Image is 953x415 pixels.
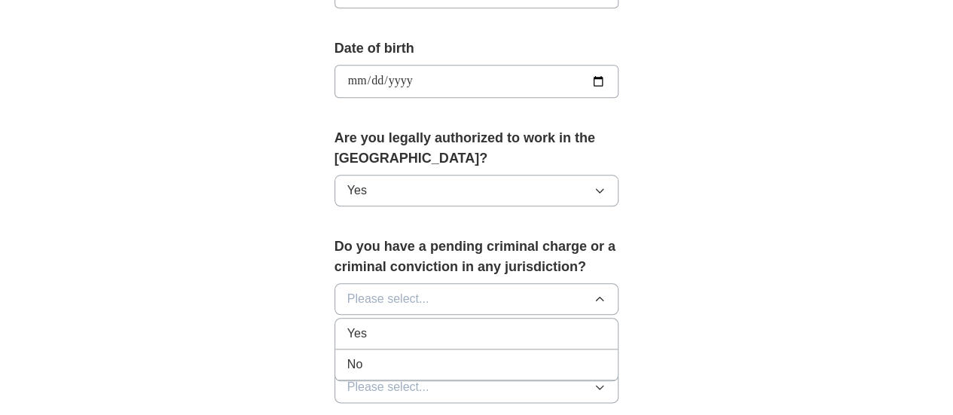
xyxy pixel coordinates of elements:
button: Please select... [334,371,619,403]
button: Please select... [334,283,619,315]
span: No [347,355,362,374]
label: Do you have a pending criminal charge or a criminal conviction in any jurisdiction? [334,236,619,277]
span: Please select... [347,290,429,308]
span: Please select... [347,378,429,396]
span: Yes [347,182,367,200]
label: Are you legally authorized to work in the [GEOGRAPHIC_DATA]? [334,128,619,169]
button: Yes [334,175,619,206]
label: Date of birth [334,38,619,59]
span: Yes [347,325,367,343]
